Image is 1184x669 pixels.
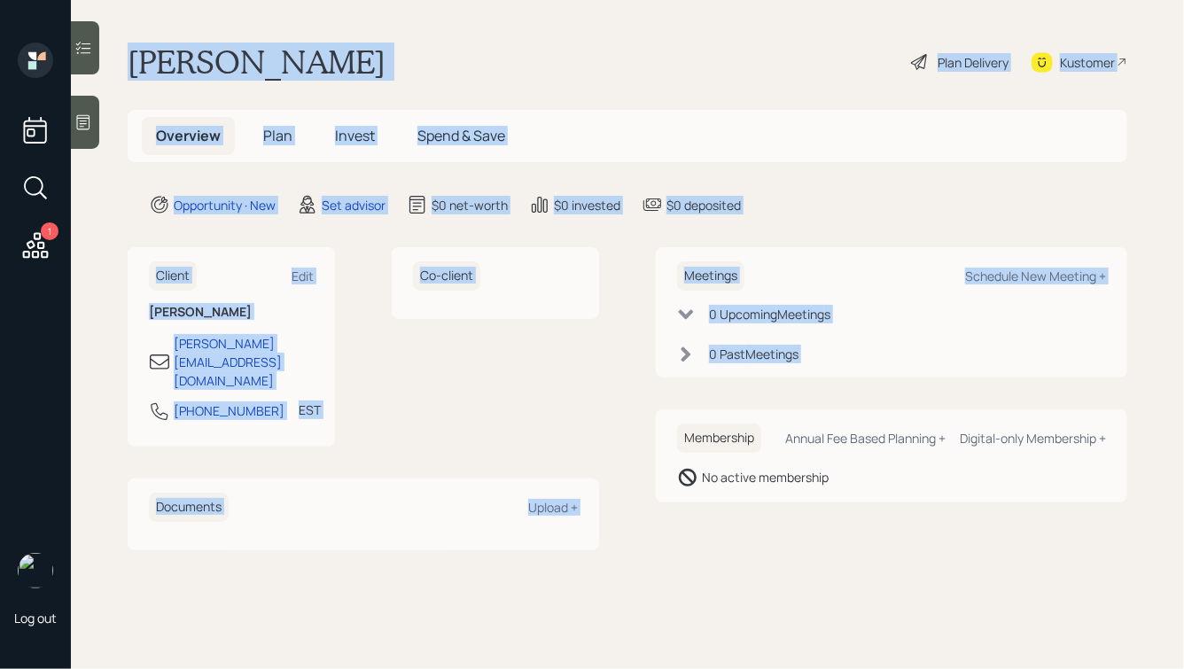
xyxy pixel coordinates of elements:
[677,424,761,453] h6: Membership
[960,430,1106,447] div: Digital-only Membership +
[965,268,1106,284] div: Schedule New Meeting +
[18,553,53,588] img: hunter_neumayer.jpg
[938,53,1009,72] div: Plan Delivery
[174,401,284,420] div: [PHONE_NUMBER]
[299,401,321,419] div: EST
[149,493,229,522] h6: Documents
[677,261,744,291] h6: Meetings
[1060,53,1115,72] div: Kustomer
[174,196,276,214] div: Opportunity · New
[413,261,480,291] h6: Co-client
[528,499,578,516] div: Upload +
[702,468,829,486] div: No active membership
[263,126,292,145] span: Plan
[41,222,58,240] div: 1
[128,43,386,82] h1: [PERSON_NAME]
[149,261,197,291] h6: Client
[335,126,375,145] span: Invest
[432,196,508,214] div: $0 net-worth
[417,126,505,145] span: Spend & Save
[785,430,946,447] div: Annual Fee Based Planning +
[149,305,314,320] h6: [PERSON_NAME]
[666,196,741,214] div: $0 deposited
[709,305,830,323] div: 0 Upcoming Meeting s
[292,268,314,284] div: Edit
[174,334,314,390] div: [PERSON_NAME][EMAIL_ADDRESS][DOMAIN_NAME]
[156,126,221,145] span: Overview
[554,196,620,214] div: $0 invested
[322,196,386,214] div: Set advisor
[709,345,798,363] div: 0 Past Meeting s
[14,610,57,626] div: Log out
